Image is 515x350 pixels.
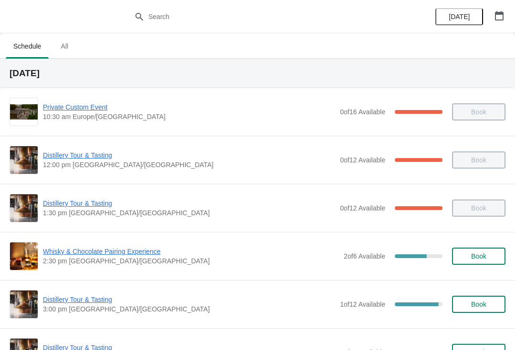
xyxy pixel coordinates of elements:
input: Search [148,8,386,25]
img: Private Custom Event | | 10:30 am Europe/London [10,104,38,120]
span: 10:30 am Europe/[GEOGRAPHIC_DATA] [43,112,335,121]
button: Book [452,248,505,265]
span: 2 of 6 Available [344,252,385,260]
span: 1 of 12 Available [340,300,385,308]
button: [DATE] [435,8,483,25]
span: Whisky & Chocolate Pairing Experience [43,247,339,256]
img: Whisky & Chocolate Pairing Experience | | 2:30 pm Europe/London [10,242,38,270]
span: All [52,38,76,55]
span: 3:00 pm [GEOGRAPHIC_DATA]/[GEOGRAPHIC_DATA] [43,304,335,314]
span: Book [471,300,486,308]
span: Book [471,252,486,260]
h2: [DATE] [10,69,505,78]
span: 1:30 pm [GEOGRAPHIC_DATA]/[GEOGRAPHIC_DATA] [43,208,335,218]
button: Book [452,296,505,313]
span: 0 of 16 Available [340,108,385,116]
span: Distillery Tour & Tasting [43,150,335,160]
span: Distillery Tour & Tasting [43,199,335,208]
img: Distillery Tour & Tasting | | 1:30 pm Europe/London [10,194,38,222]
span: 0 of 12 Available [340,204,385,212]
img: Distillery Tour & Tasting | | 12:00 pm Europe/London [10,146,38,174]
span: Schedule [6,38,49,55]
span: 0 of 12 Available [340,156,385,164]
span: Distillery Tour & Tasting [43,295,335,304]
span: Private Custom Event [43,102,335,112]
span: [DATE] [449,13,470,20]
span: 2:30 pm [GEOGRAPHIC_DATA]/[GEOGRAPHIC_DATA] [43,256,339,266]
span: 12:00 pm [GEOGRAPHIC_DATA]/[GEOGRAPHIC_DATA] [43,160,335,170]
img: Distillery Tour & Tasting | | 3:00 pm Europe/London [10,290,38,318]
